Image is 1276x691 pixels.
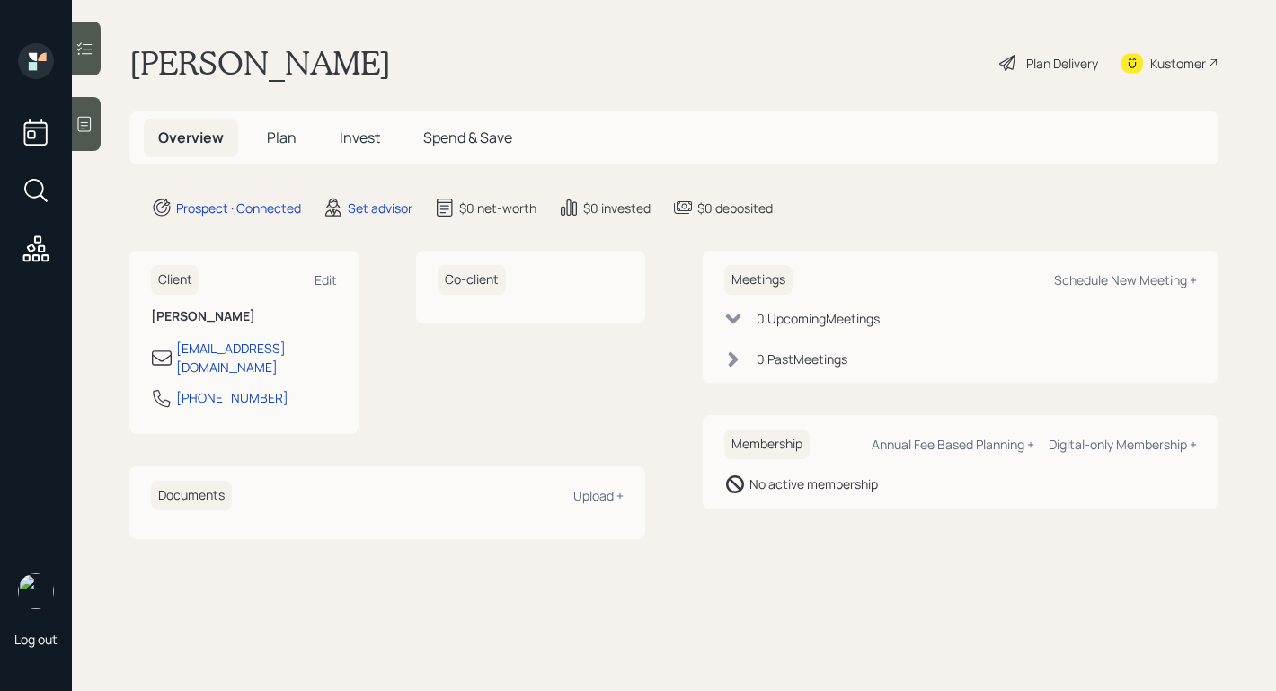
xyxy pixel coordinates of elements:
div: Digital-only Membership + [1049,436,1197,453]
img: robby-grisanti-headshot.png [18,573,54,609]
div: Upload + [573,487,624,504]
div: No active membership [749,474,878,493]
span: Invest [340,128,380,147]
span: Plan [267,128,297,147]
h6: Co-client [438,265,506,295]
div: Log out [14,631,58,648]
div: 0 Upcoming Meeting s [757,309,880,328]
span: Spend & Save [423,128,512,147]
div: Schedule New Meeting + [1054,271,1197,288]
div: Edit [315,271,337,288]
h6: Membership [724,430,810,459]
h6: Meetings [724,265,793,295]
div: Kustomer [1150,54,1206,73]
div: Annual Fee Based Planning + [872,436,1034,453]
div: $0 net-worth [459,199,536,217]
div: 0 Past Meeting s [757,350,847,368]
h1: [PERSON_NAME] [129,43,391,83]
div: [PHONE_NUMBER] [176,388,288,407]
span: Overview [158,128,224,147]
h6: Documents [151,481,232,510]
div: $0 invested [583,199,651,217]
div: [EMAIL_ADDRESS][DOMAIN_NAME] [176,339,337,377]
div: Prospect · Connected [176,199,301,217]
h6: [PERSON_NAME] [151,309,337,324]
div: Plan Delivery [1026,54,1098,73]
h6: Client [151,265,199,295]
div: $0 deposited [697,199,773,217]
div: Set advisor [348,199,412,217]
